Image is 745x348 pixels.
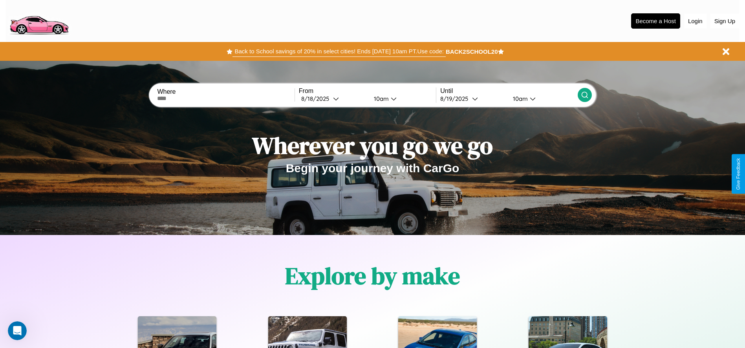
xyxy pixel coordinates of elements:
[631,13,680,29] button: Become a Host
[157,88,294,95] label: Where
[736,158,741,190] div: Give Feedback
[285,260,460,292] h1: Explore by make
[509,95,530,102] div: 10am
[299,95,368,103] button: 8/18/2025
[6,4,72,36] img: logo
[710,14,739,28] button: Sign Up
[446,48,498,55] b: BACK2SCHOOL20
[368,95,436,103] button: 10am
[440,87,577,95] label: Until
[301,95,333,102] div: 8 / 18 / 2025
[507,95,578,103] button: 10am
[440,95,472,102] div: 8 / 19 / 2025
[232,46,445,57] button: Back to School savings of 20% in select cities! Ends [DATE] 10am PT.Use code:
[370,95,391,102] div: 10am
[8,321,27,340] iframe: Intercom live chat
[684,14,707,28] button: Login
[299,87,436,95] label: From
